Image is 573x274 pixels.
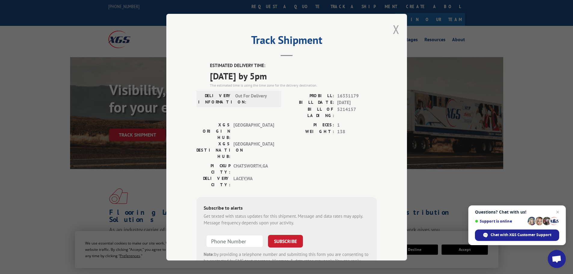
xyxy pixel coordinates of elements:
div: Chat with XGS Customer Support [475,229,559,241]
label: XGS DESTINATION HUB: [196,140,230,159]
button: Close modal [393,21,399,37]
span: Support is online [475,219,525,223]
label: XGS ORIGIN HUB: [196,122,230,140]
label: BILL DATE: [287,99,334,106]
span: 138 [337,128,377,135]
span: CHATSWORTH , GA [233,162,274,175]
span: [DATE] by 5pm [210,69,377,82]
label: ESTIMATED DELIVERY TIME: [210,62,377,69]
span: Chat with XGS Customer Support [491,232,551,238]
h2: Track Shipment [196,36,377,47]
label: DELIVERY INFORMATION: [198,92,232,105]
button: SUBSCRIBE [268,235,303,247]
label: BILL OF LADING: [287,106,334,119]
span: 16331179 [337,92,377,99]
label: PICKUP CITY: [196,162,230,175]
input: Phone Number [206,235,263,247]
div: by providing a telephone number and submitting this form you are consenting to be contacted by SM... [204,251,370,271]
span: [GEOGRAPHIC_DATA] [233,140,274,159]
div: Subscribe to alerts [204,204,370,213]
span: Questions? Chat with us! [475,210,559,214]
strong: Note: [204,251,214,257]
span: Out For Delivery [235,92,276,105]
div: The estimated time is using the time zone for the delivery destination. [210,82,377,88]
span: LACEY , WA [233,175,274,188]
span: [GEOGRAPHIC_DATA] [233,122,274,140]
span: Close chat [554,208,561,216]
label: PROBILL: [287,92,334,99]
label: DELIVERY CITY: [196,175,230,188]
label: WEIGHT: [287,128,334,135]
span: 1 [337,122,377,128]
span: 5214157 [337,106,377,119]
div: Get texted with status updates for this shipment. Message and data rates may apply. Message frequ... [204,213,370,226]
span: [DATE] [337,99,377,106]
label: PIECES: [287,122,334,128]
div: Open chat [548,250,566,268]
